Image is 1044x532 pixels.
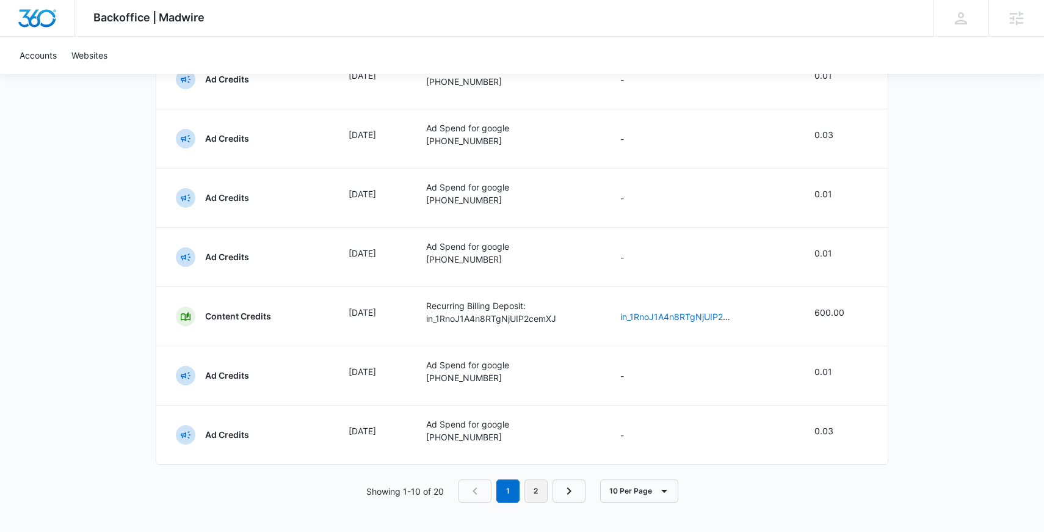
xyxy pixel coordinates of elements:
[459,479,585,503] nav: Pagination
[205,310,271,322] p: Content Credits
[426,418,538,443] p: Ad Spend for google [PHONE_NUMBER]
[426,359,538,384] p: Ad Spend for google [PHONE_NUMBER]
[814,365,868,378] p: 0.01
[426,240,538,266] p: Ad Spend for google [PHONE_NUMBER]
[553,479,585,503] a: Next Page
[349,365,397,378] p: [DATE]
[205,370,249,382] p: Ad Credits
[205,192,249,204] p: Ad Credits
[606,109,800,168] td: -
[606,227,800,286] td: -
[524,479,548,503] a: Page 2
[606,346,800,405] td: -
[64,37,115,74] a: Websites
[349,69,397,82] p: [DATE]
[606,49,800,109] td: -
[349,128,397,141] p: [DATE]
[349,188,397,200] p: [DATE]
[12,37,64,74] a: Accounts
[606,405,800,464] td: -
[426,62,538,88] p: Ad Spend for google [PHONE_NUMBER]
[366,485,444,498] p: Showing 1-10 of 20
[426,299,538,325] p: Recurring Billing Deposit: in_1RnoJ1A4n8RTgNjUIP2cemXJ
[349,247,397,260] p: [DATE]
[620,312,750,322] a: in_1RnoJ1A4n8RTgNjUIP2cemXJ
[814,425,868,437] p: 0.03
[814,128,868,141] p: 0.03
[600,479,678,503] button: 10 Per Page
[814,69,868,82] p: 0.01
[349,306,397,319] p: [DATE]
[205,251,249,263] p: Ad Credits
[426,122,538,147] p: Ad Spend for google [PHONE_NUMBER]
[814,188,868,200] p: 0.01
[205,73,249,86] p: Ad Credits
[93,11,205,24] span: Backoffice | Madwire
[426,181,538,206] p: Ad Spend for google [PHONE_NUMBER]
[496,479,520,503] em: 1
[606,168,800,227] td: -
[814,247,868,260] p: 0.01
[349,425,397,437] p: [DATE]
[814,306,868,319] p: 600.00
[205,429,249,441] p: Ad Credits
[205,133,249,145] p: Ad Credits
